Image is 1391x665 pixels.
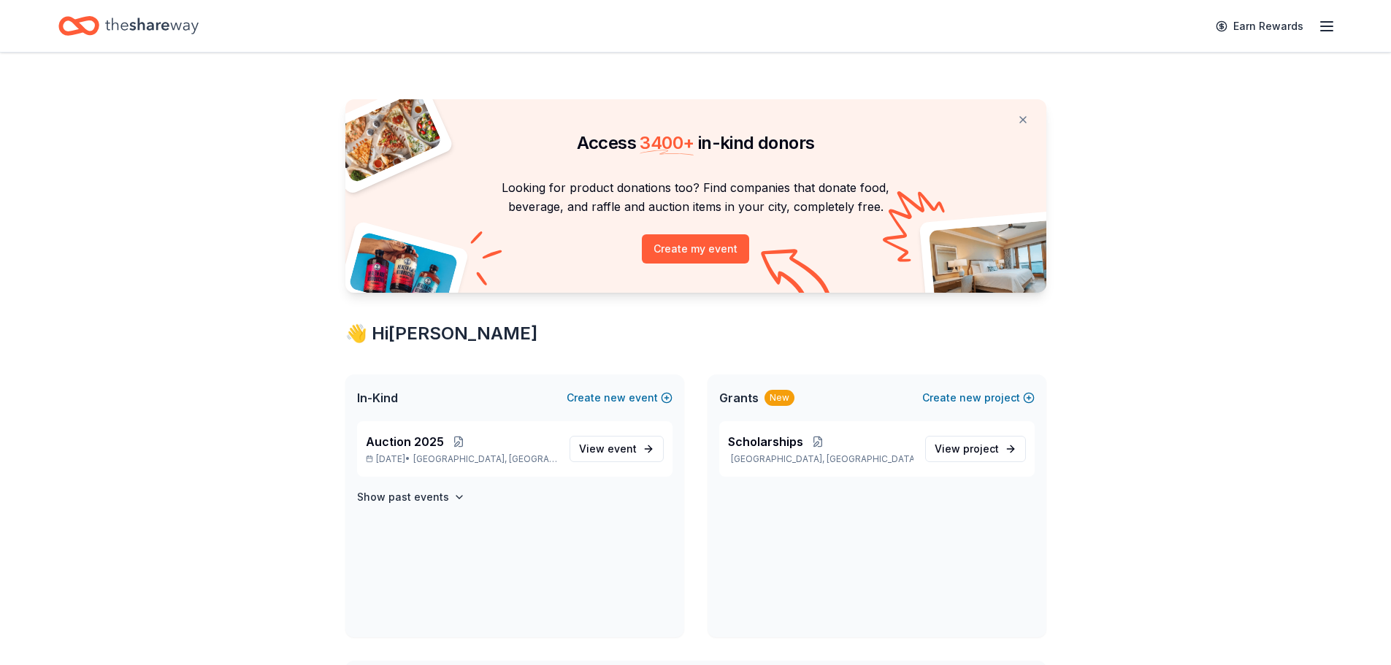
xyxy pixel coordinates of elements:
a: View event [570,436,664,462]
a: Home [58,9,199,43]
span: event [608,442,637,455]
span: Grants [719,389,759,407]
span: new [604,389,626,407]
span: 3400 + [640,132,694,153]
span: Scholarships [728,433,803,450]
span: Auction 2025 [366,433,444,450]
a: View project [925,436,1026,462]
span: Access in-kind donors [577,132,815,153]
div: 👋 Hi [PERSON_NAME] [345,322,1046,345]
span: project [963,442,999,455]
span: new [959,389,981,407]
div: New [765,390,794,406]
button: Show past events [357,488,465,506]
span: [GEOGRAPHIC_DATA], [GEOGRAPHIC_DATA] [413,453,557,465]
span: View [935,440,999,458]
img: Curvy arrow [761,249,834,304]
span: View [579,440,637,458]
a: Earn Rewards [1207,13,1312,39]
p: [GEOGRAPHIC_DATA], [GEOGRAPHIC_DATA] [728,453,913,465]
h4: Show past events [357,488,449,506]
button: Create my event [642,234,749,264]
span: In-Kind [357,389,398,407]
img: Pizza [329,91,442,184]
p: [DATE] • [366,453,558,465]
button: Createnewevent [567,389,672,407]
button: Createnewproject [922,389,1035,407]
p: Looking for product donations too? Find companies that donate food, beverage, and raffle and auct... [363,178,1029,217]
